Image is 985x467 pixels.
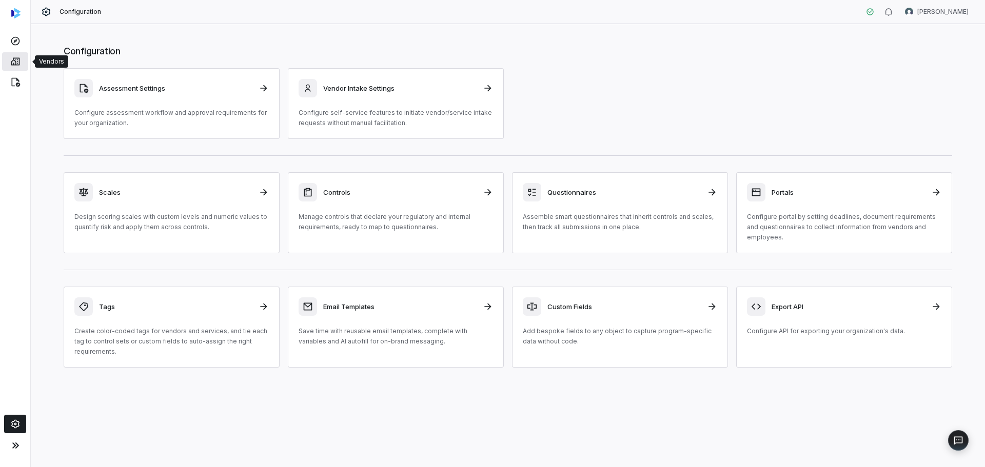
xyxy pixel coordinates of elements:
[523,326,717,347] p: Add bespoke fields to any object to capture program-specific data without code.
[64,172,280,253] a: ScalesDesign scoring scales with custom levels and numeric values to quantify risk and apply them...
[74,108,269,128] p: Configure assessment workflow and approval requirements for your organization.
[747,326,941,336] p: Configure API for exporting your organization's data.
[512,172,728,253] a: QuestionnairesAssemble smart questionnaires that inherit controls and scales, then track all subm...
[772,188,925,197] h3: Portals
[323,188,477,197] h3: Controls
[288,287,504,368] a: Email TemplatesSave time with reusable email templates, complete with variables and AI autofill f...
[60,8,102,16] span: Configuration
[299,108,493,128] p: Configure self-service features to initiate vendor/service intake requests without manual facilit...
[11,8,21,18] img: svg%3e
[523,212,717,232] p: Assemble smart questionnaires that inherit controls and scales, then track all submissions in one...
[547,302,701,311] h3: Custom Fields
[64,287,280,368] a: TagsCreate color-coded tags for vendors and services, and tie each tag to control sets or custom ...
[323,302,477,311] h3: Email Templates
[74,212,269,232] p: Design scoring scales with custom levels and numeric values to quantify risk and apply them acros...
[99,84,252,93] h3: Assessment Settings
[736,172,952,253] a: PortalsConfigure portal by setting deadlines, document requirements and questionnaires to collect...
[899,4,975,19] button: Liz Gilmore avatar[PERSON_NAME]
[747,212,941,242] p: Configure portal by setting deadlines, document requirements and questionnaires to collect inform...
[288,68,504,139] a: Vendor Intake SettingsConfigure self-service features to initiate vendor/service intake requests ...
[512,287,728,368] a: Custom FieldsAdd bespoke fields to any object to capture program-specific data without code.
[917,8,969,16] span: [PERSON_NAME]
[99,302,252,311] h3: Tags
[288,172,504,253] a: ControlsManage controls that declare your regulatory and internal requirements, ready to map to q...
[547,188,701,197] h3: Questionnaires
[736,287,952,368] a: Export APIConfigure API for exporting your organization's data.
[299,212,493,232] p: Manage controls that declare your regulatory and internal requirements, ready to map to questionn...
[39,57,64,66] div: Vendors
[64,45,952,58] h1: Configuration
[772,302,925,311] h3: Export API
[323,84,477,93] h3: Vendor Intake Settings
[74,326,269,357] p: Create color-coded tags for vendors and services, and tie each tag to control sets or custom fiel...
[99,188,252,197] h3: Scales
[905,8,913,16] img: Liz Gilmore avatar
[299,326,493,347] p: Save time with reusable email templates, complete with variables and AI autofill for on-brand mes...
[64,68,280,139] a: Assessment SettingsConfigure assessment workflow and approval requirements for your organization.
